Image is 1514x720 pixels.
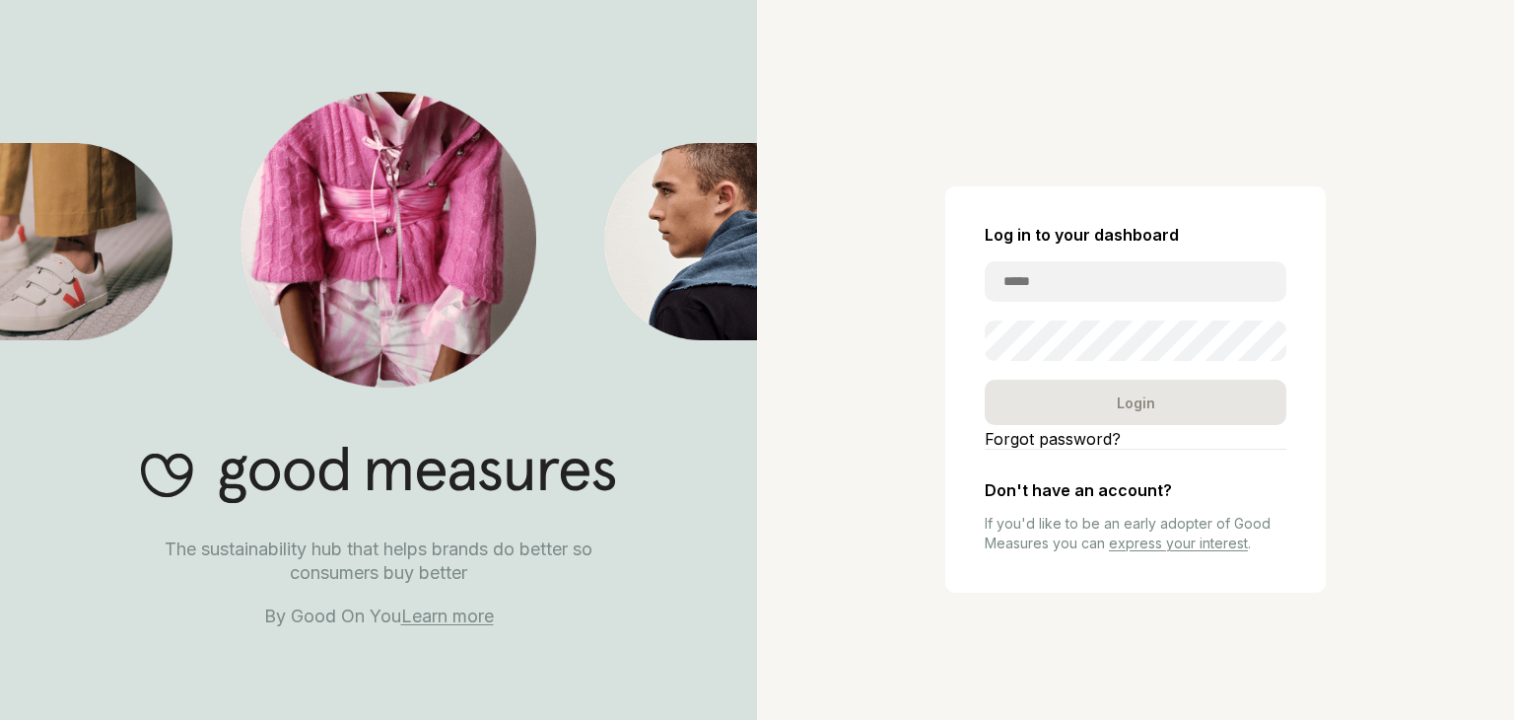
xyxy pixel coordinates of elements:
img: Good Measures [141,446,616,504]
img: Good Measures [604,143,757,340]
a: Forgot password? [985,429,1286,449]
p: If you'd like to be an early adopter of Good Measures you can . [985,514,1286,553]
h2: Don't have an account? [985,481,1286,500]
a: express your interest [1109,535,1248,551]
div: Login [985,380,1286,425]
img: Good Measures [241,92,536,388]
p: By Good On You [120,605,637,628]
h2: Log in to your dashboard [985,226,1286,245]
p: The sustainability hub that helps brands do better so consumers buy better [120,538,637,585]
a: Learn more [401,606,494,626]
